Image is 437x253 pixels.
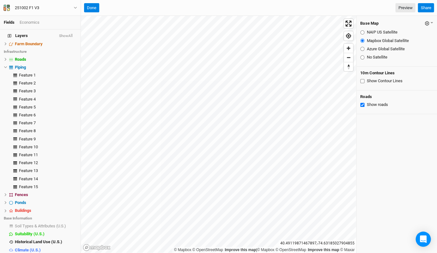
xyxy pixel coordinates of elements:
[19,120,77,126] div: Feature 7
[174,248,191,252] a: Mapbox
[15,208,77,213] div: Buildings
[418,3,434,13] button: Share
[3,4,77,11] button: 251002 F1 V3
[19,113,77,118] div: Feature 6
[19,113,36,117] span: Feature 6
[15,57,26,62] span: Roads
[59,34,73,38] button: ShowAll
[15,5,39,11] div: 251002 F1 V3
[416,231,431,247] div: Open Intercom Messenger
[4,20,15,25] a: Fields
[192,248,223,252] a: OpenStreetMap
[340,248,355,252] a: Maxar
[367,78,402,84] label: Show Contour Lines
[15,192,77,197] div: Fences
[15,248,77,253] div: Climate (U.S.)
[15,231,45,236] span: Suitability (U.S.)
[15,41,77,46] div: Farm Boundary
[19,137,77,142] div: Feature 9
[360,21,378,26] h4: Base Map
[225,248,256,252] a: Improve this map
[15,200,77,205] div: Ponds
[19,160,77,165] div: Feature 12
[15,65,26,70] span: Piping
[19,97,77,102] div: Feature 4
[19,152,38,157] span: Feature 11
[344,44,353,53] button: Zoom in
[19,120,36,125] span: Feature 7
[367,102,388,108] label: Show roads
[19,89,36,93] span: Feature 3
[19,168,38,173] span: Feature 13
[15,239,62,244] span: Historical Land Use (U.S.)
[367,29,397,35] label: NAIP US Satellite
[19,89,77,94] div: Feature 3
[19,105,36,109] span: Feature 5
[19,176,77,182] div: Feature 14
[257,248,274,252] a: Mapbox
[83,244,111,251] a: Mapbox logo
[19,184,38,189] span: Feature 15
[15,239,77,244] div: Historical Land Use (U.S.)
[15,224,77,229] div: Soil Types & Attributes (U.S.)
[19,105,77,110] div: Feature 5
[174,247,355,253] div: |
[344,19,353,28] button: Enter fullscreen
[15,57,77,62] div: Roads
[344,62,353,71] button: Reset bearing to north
[19,128,36,133] span: Feature 8
[360,94,433,99] h4: Roads
[19,152,77,157] div: Feature 11
[19,137,36,141] span: Feature 9
[367,46,404,52] label: Azure Global Satellite
[279,240,356,247] div: 40.49119871467897 , -74.63185027904855
[19,145,77,150] div: Feature 10
[276,248,306,252] a: OpenStreetMap
[84,3,99,13] button: Done
[308,248,339,252] a: Improve this map
[15,65,77,70] div: Piping
[8,33,28,38] span: Layers
[19,73,77,78] div: Feature 1
[15,41,43,46] span: Farm Boundary
[19,97,36,102] span: Feature 4
[19,73,36,77] span: Feature 1
[344,53,353,62] button: Zoom out
[344,31,353,40] button: Find my location
[15,248,41,252] span: Climate (U.S.)
[15,208,31,213] span: Buildings
[20,20,39,25] div: Economics
[395,3,415,13] a: Preview
[19,128,77,133] div: Feature 8
[19,81,77,86] div: Feature 2
[19,176,38,181] span: Feature 14
[360,71,433,76] h4: 10m Contour Lines
[19,81,36,85] span: Feature 2
[15,200,26,205] span: Ponds
[15,224,66,228] span: Soil Types & Attributes (U.S.)
[19,184,77,189] div: Feature 15
[367,54,387,60] label: No Satellite
[19,145,38,149] span: Feature 10
[367,38,409,44] label: Mapbox Global Satellite
[81,16,356,253] canvas: Map
[19,168,77,173] div: Feature 13
[19,160,38,165] span: Feature 12
[15,231,77,237] div: Suitability (U.S.)
[15,192,28,197] span: Fences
